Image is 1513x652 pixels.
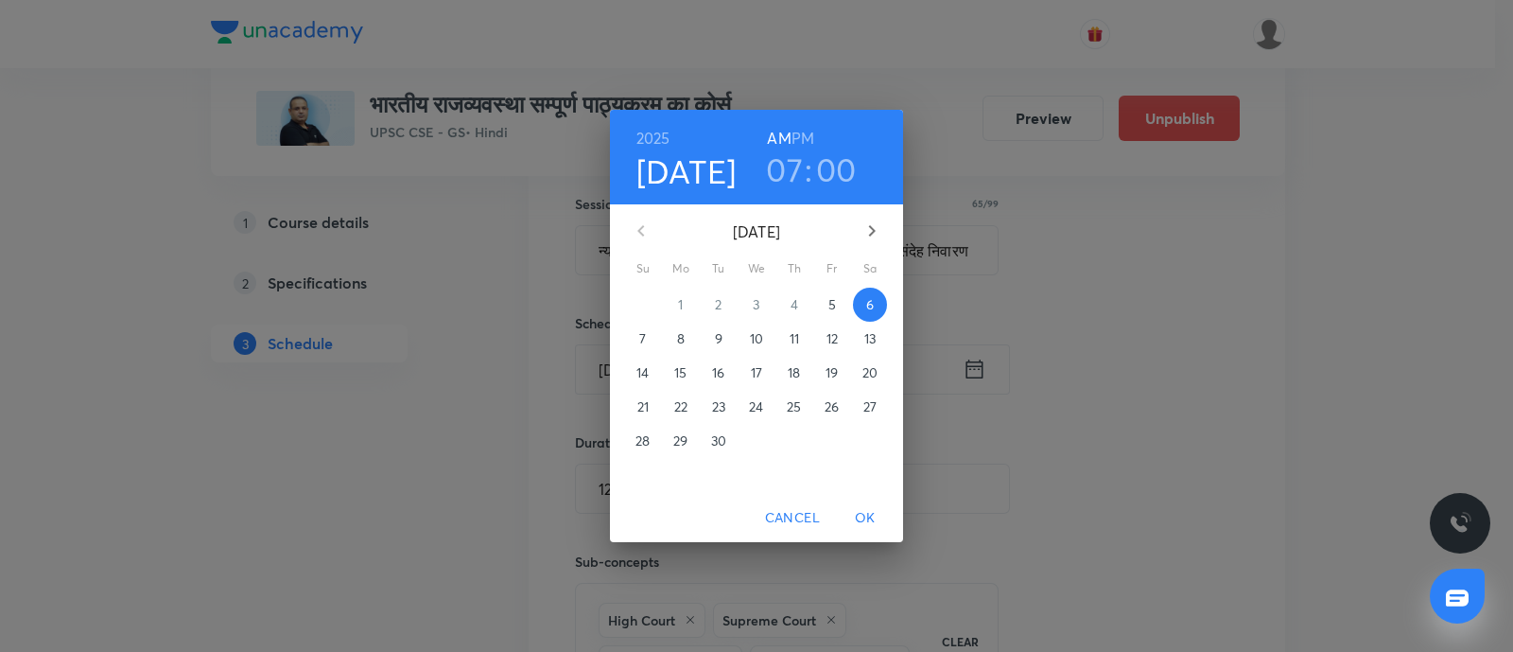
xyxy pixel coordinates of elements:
[664,220,849,243] p: [DATE]
[711,432,726,450] p: 30
[828,295,836,314] p: 5
[765,506,820,530] span: Cancel
[626,322,660,356] button: 7
[757,501,827,536] button: Cancel
[777,356,811,390] button: 18
[767,125,791,151] button: AM
[702,356,736,390] button: 16
[636,125,670,151] button: 2025
[787,397,801,416] p: 25
[788,363,800,382] p: 18
[750,329,763,348] p: 10
[636,151,737,191] button: [DATE]
[862,363,878,382] p: 20
[805,150,812,189] h3: :
[815,356,849,390] button: 19
[863,397,877,416] p: 27
[866,295,874,314] p: 6
[790,329,799,348] p: 11
[712,363,724,382] p: 16
[853,356,887,390] button: 20
[853,259,887,278] span: Sa
[674,397,687,416] p: 22
[664,424,698,458] button: 29
[702,259,736,278] span: Tu
[715,329,722,348] p: 9
[739,356,774,390] button: 17
[815,259,849,278] span: Fr
[673,432,687,450] p: 29
[636,363,649,382] p: 14
[739,390,774,424] button: 24
[637,397,649,416] p: 21
[766,150,803,189] button: 07
[664,322,698,356] button: 8
[815,322,849,356] button: 12
[777,322,811,356] button: 11
[739,322,774,356] button: 10
[815,390,849,424] button: 26
[777,390,811,424] button: 25
[853,390,887,424] button: 27
[712,397,725,416] p: 23
[835,501,896,536] button: OK
[702,322,736,356] button: 9
[853,288,887,322] button: 6
[791,125,814,151] button: PM
[826,363,838,382] p: 19
[664,259,698,278] span: Mo
[864,329,876,348] p: 13
[749,397,763,416] p: 24
[626,424,660,458] button: 28
[702,390,736,424] button: 23
[626,390,660,424] button: 21
[751,363,762,382] p: 17
[843,506,888,530] span: OK
[664,356,698,390] button: 15
[853,322,887,356] button: 13
[816,150,857,189] button: 00
[739,259,774,278] span: We
[777,259,811,278] span: Th
[674,363,687,382] p: 15
[635,432,650,450] p: 28
[626,356,660,390] button: 14
[664,390,698,424] button: 22
[825,397,839,416] p: 26
[702,424,736,458] button: 30
[677,329,685,348] p: 8
[639,329,646,348] p: 7
[826,329,838,348] p: 12
[626,259,660,278] span: Su
[815,288,849,322] button: 5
